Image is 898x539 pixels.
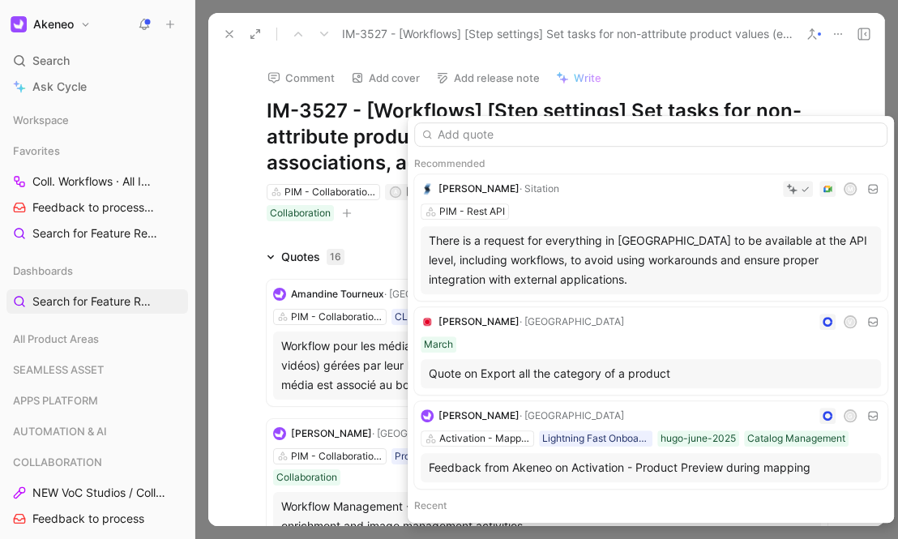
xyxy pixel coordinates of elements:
span: · [GEOGRAPHIC_DATA] [520,315,624,327]
img: logo [421,409,434,422]
input: Add quote [414,122,887,147]
div: Recommended [414,153,887,174]
div: M [845,184,856,195]
div: Feedback from Akeneo on Activation - Product Preview during mapping [429,458,873,477]
span: [PERSON_NAME] [438,182,520,195]
span: · Sitation [520,182,559,195]
div: Recent [414,495,887,516]
img: logo [421,315,434,328]
span: · [GEOGRAPHIC_DATA] [520,409,624,421]
span: [PERSON_NAME] [438,315,520,327]
div: V [845,317,856,327]
div: Quote on Export all the category of a product [429,364,873,383]
img: logo [421,182,434,195]
div: There is a request for everything in [GEOGRAPHIC_DATA] to be available at the API level, includin... [429,231,873,289]
span: [PERSON_NAME] [438,409,520,421]
div: G [845,411,856,421]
